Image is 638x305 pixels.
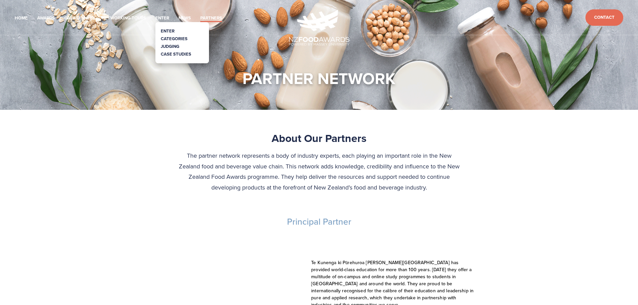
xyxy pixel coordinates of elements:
[242,68,396,88] h1: PARTNER NETWORK
[178,150,460,193] p: The partner network represents a body of industry experts, each playing an important role in the ...
[161,35,188,42] a: Categories
[37,14,55,22] a: Awards
[272,130,366,146] strong: About Our Partners
[161,28,174,34] a: Enter
[161,51,191,57] a: Case Studies
[102,14,146,22] a: Networking-Tours
[64,14,92,22] a: Gala Dinner
[105,216,534,227] h3: Principal Partner
[161,43,179,50] a: Judging
[15,14,28,22] a: Home
[155,14,169,22] a: Enter
[179,14,191,22] a: News
[200,14,222,22] a: Partners
[585,9,623,26] a: Contact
